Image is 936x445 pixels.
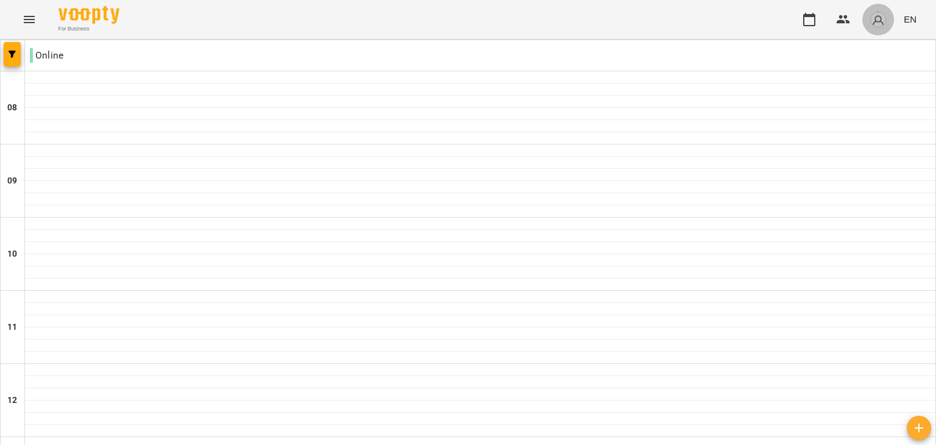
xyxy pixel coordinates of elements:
[907,416,931,440] button: Add lesson
[7,247,17,261] h6: 10
[7,101,17,115] h6: 08
[7,174,17,188] h6: 09
[7,394,17,407] h6: 12
[904,13,916,26] span: EN
[15,5,44,34] button: Menu
[58,6,119,24] img: Voopty Logo
[7,321,17,334] h6: 11
[30,48,63,63] p: Online
[870,11,887,28] img: avatar_s.png
[899,8,921,30] button: EN
[58,25,119,33] span: For Business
